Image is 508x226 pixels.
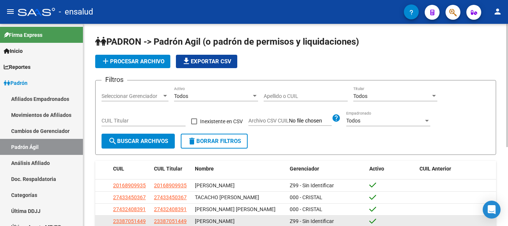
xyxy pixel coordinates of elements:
[483,201,501,219] div: Open Intercom Messenger
[182,57,191,66] mat-icon: file_download
[113,206,146,212] span: 27432408391
[108,137,117,146] mat-icon: search
[113,194,146,200] span: 27433450367
[366,161,417,177] datatable-header-cell: Activo
[4,47,23,55] span: Inicio
[290,206,322,212] span: 000 - CRISTAL
[195,206,276,212] span: [PERSON_NAME] [PERSON_NAME]
[369,166,384,172] span: Activo
[110,161,151,177] datatable-header-cell: CUIL
[95,36,359,47] span: PADRON -> Padrón Agil (o padrón de permisos y liquidaciones)
[195,194,259,200] span: TACACHO [PERSON_NAME]
[181,134,248,149] button: Borrar Filtros
[154,206,187,212] span: 27432408391
[4,79,28,87] span: Padrón
[493,7,502,16] mat-icon: person
[346,118,360,124] span: Todos
[108,138,168,144] span: Buscar Archivos
[154,182,187,188] span: 20168909935
[59,4,93,20] span: - ensalud
[6,7,15,16] mat-icon: menu
[113,182,146,188] span: 20168909935
[151,161,192,177] datatable-header-cell: CUIL Titular
[287,161,367,177] datatable-header-cell: Gerenciador
[154,166,182,172] span: CUIL Titular
[102,74,127,85] h3: Filtros
[154,194,187,200] span: 27433450367
[113,218,146,224] span: 23387051449
[332,114,341,122] mat-icon: help
[176,55,237,68] button: Exportar CSV
[113,166,124,172] span: CUIL
[200,117,243,126] span: Inexistente en CSV
[154,218,187,224] span: 23387051449
[187,137,196,146] mat-icon: delete
[101,58,164,65] span: Procesar archivo
[187,138,241,144] span: Borrar Filtros
[4,31,42,39] span: Firma Express
[290,182,334,188] span: Z99 - Sin Identificar
[417,161,496,177] datatable-header-cell: CUIL Anterior
[419,166,451,172] span: CUIL Anterior
[290,218,334,224] span: Z99 - Sin Identificar
[95,55,170,68] button: Procesar archivo
[182,58,231,65] span: Exportar CSV
[290,194,322,200] span: 000 - CRISTAL
[248,118,289,124] span: Archivo CSV CUIL
[195,182,235,188] span: [PERSON_NAME]
[353,93,367,99] span: Todos
[174,93,188,99] span: Todos
[102,93,162,99] span: Seleccionar Gerenciador
[195,218,235,224] span: [PERSON_NAME]
[290,166,319,172] span: Gerenciador
[102,134,175,149] button: Buscar Archivos
[101,57,110,66] mat-icon: add
[192,161,287,177] datatable-header-cell: Nombre
[195,166,214,172] span: Nombre
[4,63,30,71] span: Reportes
[289,118,332,124] input: Archivo CSV CUIL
